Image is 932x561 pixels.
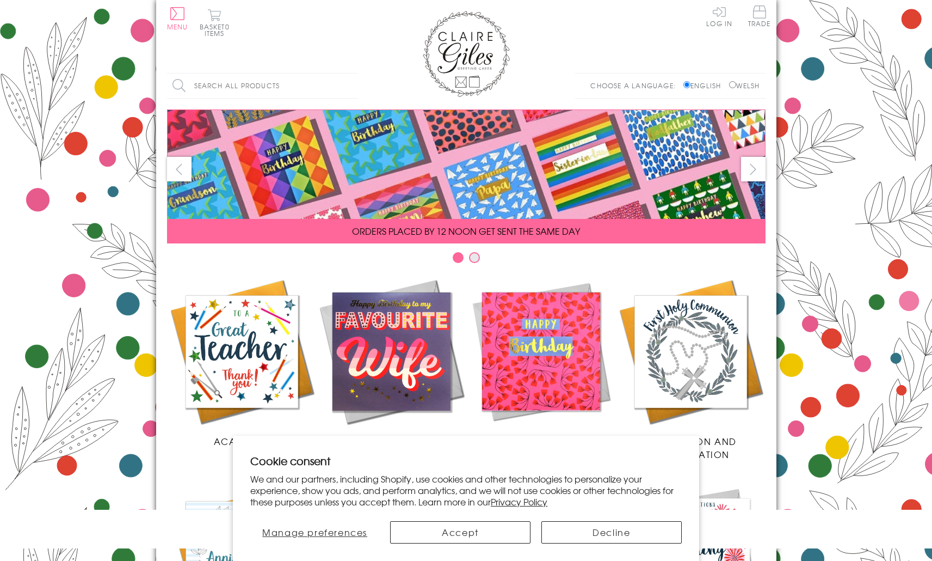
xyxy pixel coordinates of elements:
[317,277,466,448] a: New Releases
[347,74,357,98] input: Search
[729,81,760,90] label: Welsh
[729,81,736,88] input: Welsh
[683,81,726,90] label: English
[355,435,427,448] span: New Releases
[167,22,188,32] span: Menu
[205,22,230,38] span: 0 items
[250,473,682,507] p: We and our partners, including Shopify, use cookies and other technologies to personalize your ex...
[262,526,367,539] span: Manage preferences
[214,435,270,448] span: Academic
[748,5,771,29] a: Trade
[390,521,530,544] button: Accept
[250,453,682,468] h2: Cookie consent
[683,81,690,88] input: English
[167,7,188,30] button: Menu
[541,521,682,544] button: Decline
[167,277,317,448] a: Academic
[250,521,379,544] button: Manage preferences
[167,74,357,98] input: Search all products
[200,9,230,36] button: Basket0 items
[706,5,732,27] a: Log In
[741,157,766,181] button: next
[352,224,580,237] span: ORDERS PLACED BY 12 NOON GET SENT THE SAME DAY
[453,252,464,263] button: Carousel Page 1 (Current Slide)
[644,435,737,461] span: Communion and Confirmation
[423,11,510,97] img: Claire Giles Greetings Cards
[466,277,616,448] a: Birthdays
[590,81,681,90] p: Choose a language:
[491,495,547,508] a: Privacy Policy
[748,5,771,27] span: Trade
[167,252,766,269] div: Carousel Pagination
[515,435,567,448] span: Birthdays
[167,157,192,181] button: prev
[616,277,766,461] a: Communion and Confirmation
[469,252,480,263] button: Carousel Page 2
